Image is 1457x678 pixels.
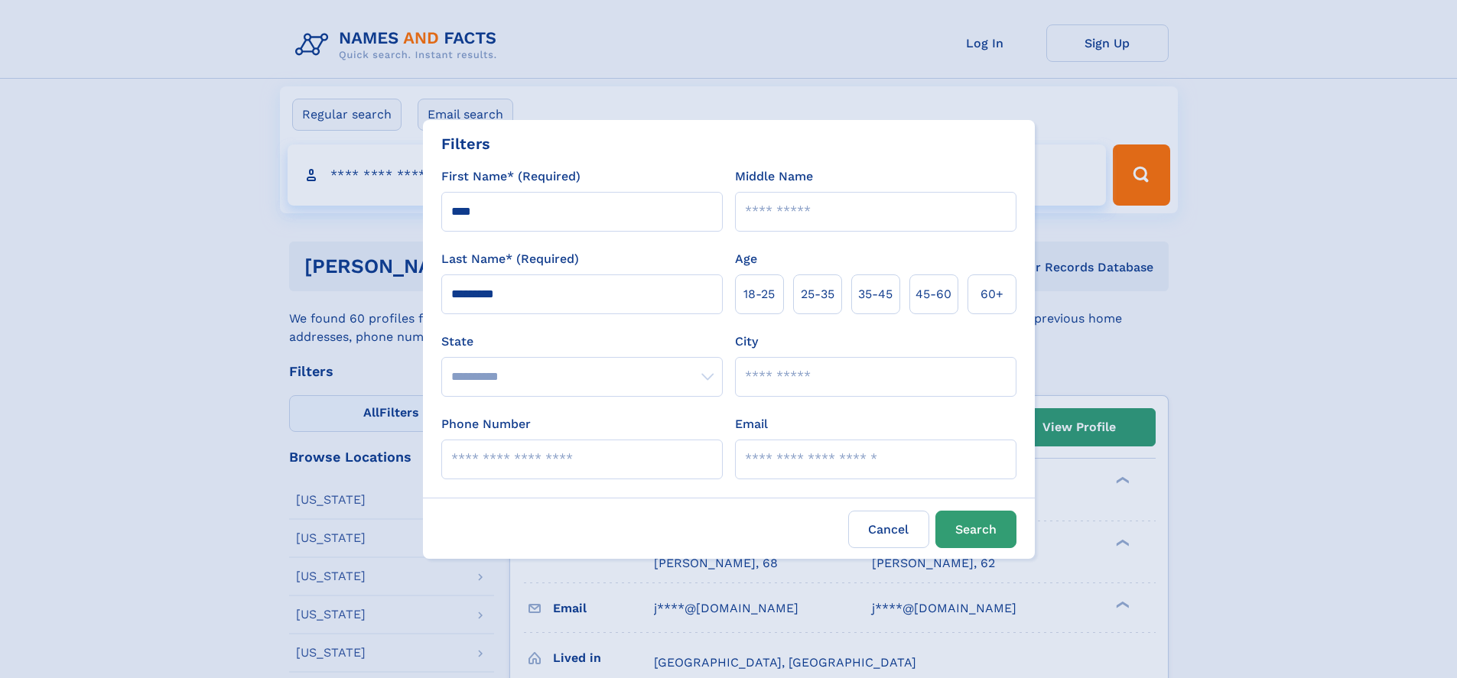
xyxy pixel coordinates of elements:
[735,167,813,186] label: Middle Name
[916,285,951,303] span: 45‑60
[743,285,775,303] span: 18‑25
[858,285,893,303] span: 35‑45
[441,132,490,155] div: Filters
[735,250,757,268] label: Age
[441,333,723,351] label: State
[801,285,834,303] span: 25‑35
[848,511,929,548] label: Cancel
[735,333,758,351] label: City
[981,285,1003,303] span: 60+
[735,415,768,433] label: Email
[441,167,581,186] label: First Name* (Required)
[935,511,1016,548] button: Search
[441,250,579,268] label: Last Name* (Required)
[441,415,531,433] label: Phone Number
